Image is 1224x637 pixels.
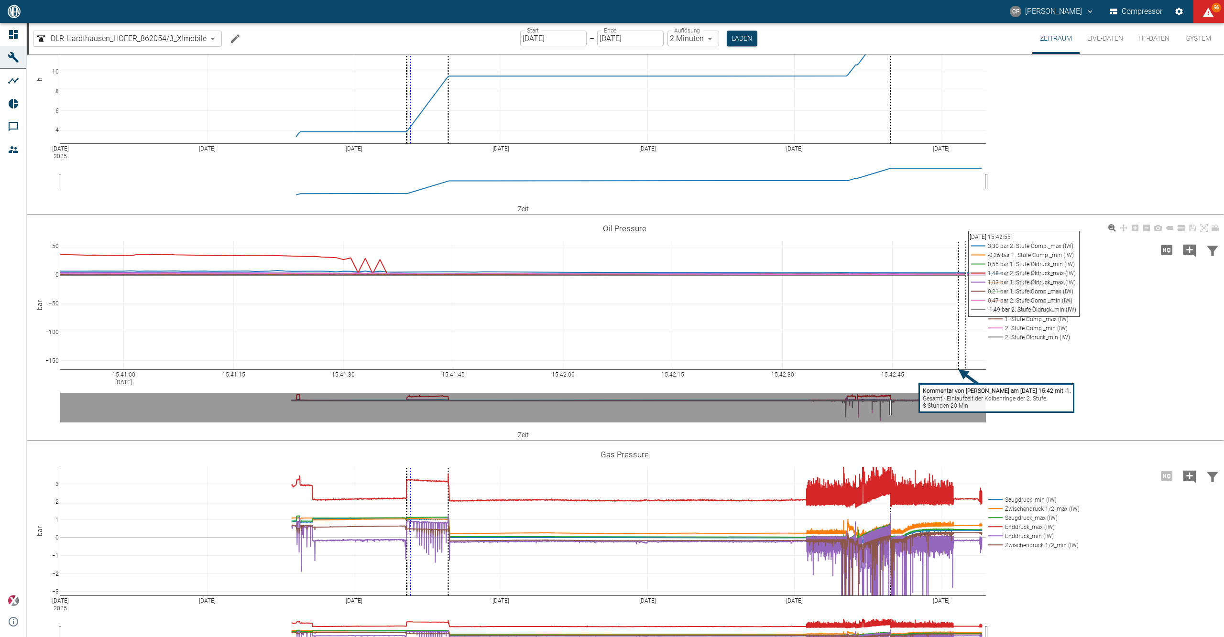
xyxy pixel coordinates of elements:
[1008,3,1096,20] button: christoph.palm@neuman-esser.com
[1155,471,1178,480] span: Hohe Auflösung nur für Zeiträume von <3 Tagen verfügbar
[597,31,664,46] input: DD.MM.YYYY
[590,33,594,44] p: –
[1131,23,1177,54] button: HF-Daten
[1212,3,1221,12] span: 96
[1178,238,1201,262] button: Kommentar hinzufügen
[8,595,19,606] img: Xplore Logo
[923,402,968,409] tspan: 8 Stunden 20 Min
[527,26,539,34] label: Start
[1170,3,1188,20] button: Einstellungen
[51,33,207,44] span: DLR-Hardthausen_HOFER_862054/3_XImobile
[1108,3,1165,20] button: Compressor
[1201,238,1224,262] button: Daten filtern
[35,33,207,44] a: DLR-Hardthausen_HOFER_862054/3_XImobile
[727,31,757,46] button: Laden
[7,5,22,18] img: logo
[604,26,616,34] label: Ende
[923,388,1081,394] tspan: Kommentar von [PERSON_NAME] am [DATE] 15:42 mit -1.466
[1010,6,1021,17] div: CP
[1178,464,1201,488] button: Kommentar hinzufügen
[667,31,719,46] div: 2 Minuten
[1201,464,1224,488] button: Daten filtern
[1177,23,1220,54] button: System
[226,29,245,48] button: Machine bearbeiten
[1155,245,1178,254] span: Hohe Auflösung
[520,31,587,46] input: DD.MM.YYYY
[674,26,700,34] label: Auflösung
[923,395,1048,402] tspan: Gesamt - Einlaufzeit der Kolbenringe der 2. Stufe:
[1080,23,1131,54] button: Live-Daten
[1032,23,1080,54] button: Zeitraum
